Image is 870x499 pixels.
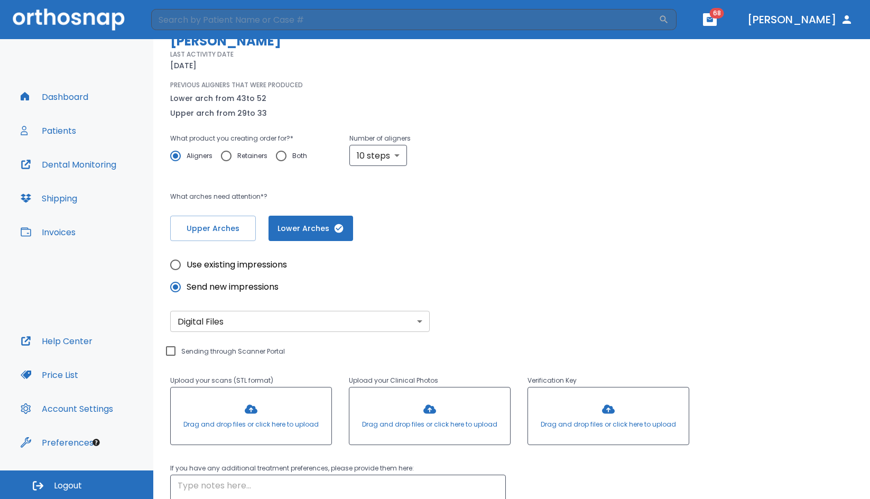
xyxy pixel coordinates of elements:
span: Send new impressions [187,281,279,293]
button: Price List [14,362,85,387]
input: Search by Patient Name or Case # [151,9,659,30]
p: PREVIOUS ALIGNERS THAT WERE PRODUCED [170,80,303,90]
button: Help Center [14,328,99,354]
button: Dental Monitoring [14,152,123,177]
button: Lower Arches [269,216,353,241]
p: LAST ACTIVITY DATE [170,50,234,59]
p: [DATE] [170,59,197,72]
div: 10 steps [349,145,407,166]
div: Without label [170,311,430,332]
span: Logout [54,480,82,492]
button: Dashboard [14,84,95,109]
button: Shipping [14,186,84,211]
button: [PERSON_NAME] [743,10,857,29]
img: Orthosnap [13,8,125,30]
p: Upload your Clinical Photos [349,374,511,387]
div: Tooltip anchor [91,438,101,447]
span: Retainers [237,150,267,162]
p: What arches need attention*? [170,190,569,203]
span: Aligners [187,150,212,162]
span: Lower Arches [279,223,343,234]
span: Upper Arches [181,223,245,234]
span: Use existing impressions [187,258,287,271]
span: Both [292,150,307,162]
p: Lower arch from 43 to 52 [170,92,267,105]
p: Number of aligners [349,132,411,145]
p: Upper arch from 29 to 33 [170,107,267,119]
p: Verification Key [527,374,689,387]
p: What product you creating order for? * [170,132,316,145]
button: Account Settings [14,396,119,421]
button: Patients [14,118,82,143]
p: If you have any additional treatment preferences, please provide them here: [170,462,689,475]
p: [PERSON_NAME] [170,35,569,48]
button: Invoices [14,219,82,245]
span: 68 [710,8,724,19]
p: Upload your scans (STL format) [170,374,332,387]
button: Preferences [14,430,100,455]
button: Upper Arches [170,216,256,241]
